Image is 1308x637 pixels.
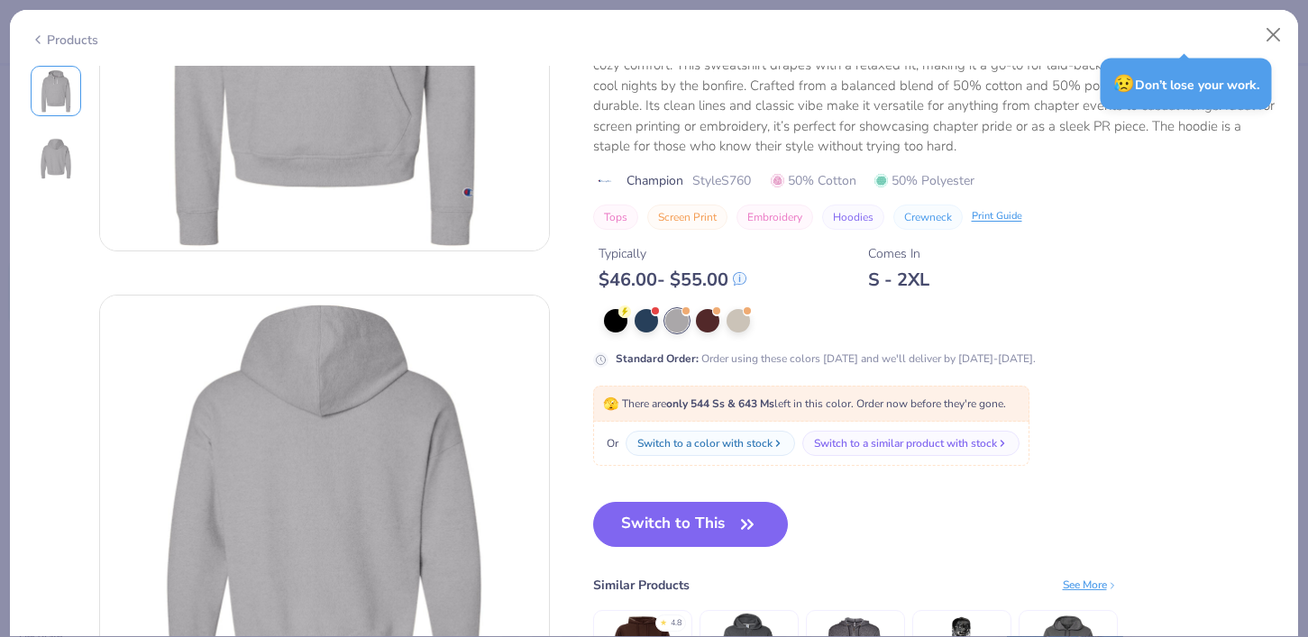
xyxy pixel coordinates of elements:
[814,435,997,451] div: Switch to a similar product with stock
[868,268,929,291] div: S - 2XL
[616,350,1036,367] div: Order using these colors [DATE] and we'll deliver by [DATE]-[DATE].
[593,576,690,595] div: Similar Products
[660,617,667,624] div: ★
[1101,59,1272,110] div: Don’t lose your work.
[599,244,746,263] div: Typically
[802,431,1020,456] button: Switch to a similar product with stock
[1257,18,1291,52] button: Close
[692,171,751,190] span: Style S760
[593,35,1278,157] div: Champion’s [DEMOGRAPHIC_DATA]' PowerBlend Relaxed Hooded Sweatshirt is all about effortless style...
[616,351,699,366] strong: Standard Order :
[666,396,774,411] strong: only 544 Ss & 643 Ms
[599,268,746,291] div: $ 46.00 - $ 55.00
[34,138,78,181] img: Back
[771,171,856,190] span: 50% Cotton
[874,171,974,190] span: 50% Polyester
[34,69,78,113] img: Front
[671,617,681,630] div: 4.8
[593,205,638,230] button: Tops
[1063,577,1118,593] div: See More
[972,209,1022,224] div: Print Guide
[1113,72,1135,96] span: 😥
[868,244,929,263] div: Comes In
[603,396,618,413] span: 🫣
[736,205,813,230] button: Embroidery
[626,431,795,456] button: Switch to a color with stock
[637,435,773,451] div: Switch to a color with stock
[893,205,963,230] button: Crewneck
[31,31,98,50] div: Products
[593,502,789,547] button: Switch to This
[593,174,617,188] img: brand logo
[822,205,884,230] button: Hoodies
[603,435,618,451] span: Or
[603,396,1006,411] span: There are left in this color. Order now before they're gone.
[627,171,683,190] span: Champion
[647,205,727,230] button: Screen Print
